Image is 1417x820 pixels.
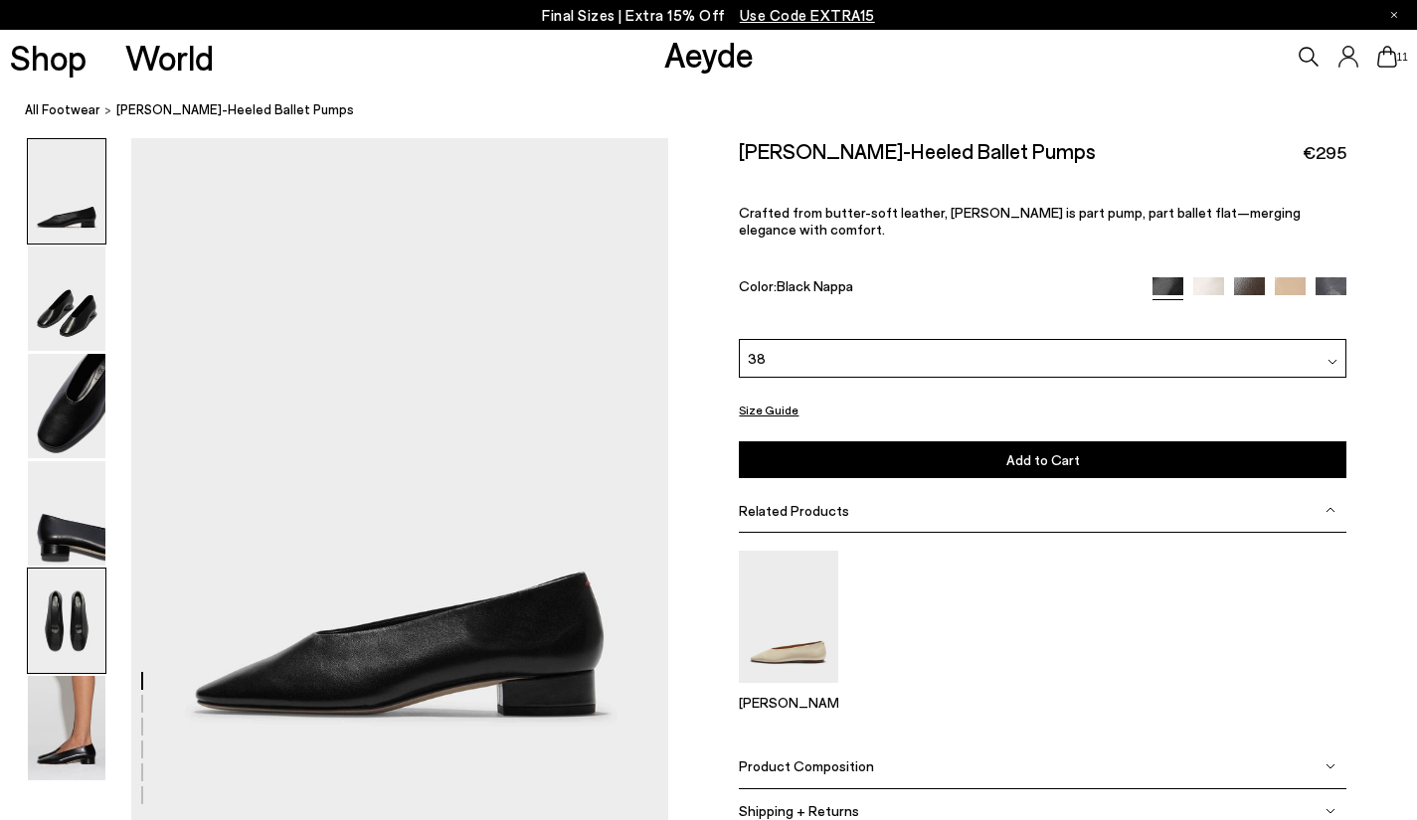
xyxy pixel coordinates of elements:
span: 38 [748,348,766,369]
div: Color: [739,277,1133,300]
p: [PERSON_NAME] [739,694,838,711]
span: [PERSON_NAME]-Heeled Ballet Pumps [116,99,354,120]
img: Delia Low-Heeled Ballet Pumps - Image 3 [28,354,105,458]
img: svg%3E [1326,761,1335,771]
a: World [125,40,214,75]
span: Add to Cart [1006,451,1080,468]
a: Shop [10,40,87,75]
img: svg%3E [1326,806,1335,816]
span: Shipping + Returns [739,802,859,819]
span: Black Nappa [777,277,853,294]
img: Delia Low-Heeled Ballet Pumps - Image 4 [28,461,105,566]
a: 11 [1377,46,1397,68]
a: Kirsten Ballet Flats [PERSON_NAME] [739,669,838,711]
a: All Footwear [25,99,100,120]
span: Related Products [739,502,849,519]
img: Delia Low-Heeled Ballet Pumps - Image 1 [28,139,105,244]
img: Kirsten Ballet Flats [739,551,838,683]
span: Crafted from butter-soft leather, [PERSON_NAME] is part pump, part ballet flat—merging elegance w... [739,204,1301,238]
a: Aeyde [664,33,754,75]
p: Final Sizes | Extra 15% Off [542,3,875,28]
img: Delia Low-Heeled Ballet Pumps - Image 6 [28,676,105,780]
h2: [PERSON_NAME]-Heeled Ballet Pumps [739,138,1096,163]
span: 11 [1397,52,1407,63]
img: Delia Low-Heeled Ballet Pumps - Image 5 [28,569,105,673]
img: Delia Low-Heeled Ballet Pumps - Image 2 [28,246,105,351]
img: svg%3E [1328,357,1337,367]
span: Navigate to /collections/ss25-final-sizes [740,6,875,24]
button: Add to Cart [739,441,1345,478]
span: €295 [1303,140,1346,165]
img: svg%3E [1326,505,1335,515]
nav: breadcrumb [25,83,1417,138]
button: Size Guide [739,398,798,422]
span: Product Composition [739,757,874,774]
